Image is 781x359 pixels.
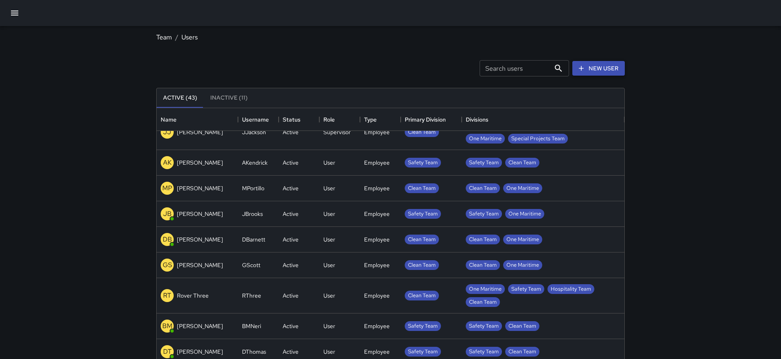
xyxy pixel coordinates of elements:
span: One Maritime [505,210,544,218]
div: Active [283,322,299,330]
p: [PERSON_NAME] [177,348,223,356]
div: Active [283,292,299,300]
div: User [323,261,335,269]
div: Employee [364,292,390,300]
div: Role [323,108,335,131]
div: User [323,235,335,244]
p: AK [163,158,172,168]
div: User [323,348,335,356]
div: Primary Division [401,108,462,131]
a: Users [181,33,198,41]
span: One Maritime [466,285,505,293]
p: [PERSON_NAME] [177,210,223,218]
div: Employee [364,184,390,192]
div: AKendrick [242,159,268,167]
div: Type [360,108,401,131]
span: One Maritime [503,185,542,192]
span: Safety Team [466,159,502,167]
span: Clean Team [466,298,500,306]
p: JB [163,209,172,219]
div: Name [157,108,238,131]
span: Clean Team [466,261,500,269]
div: JBrooks [242,210,263,218]
div: Status [279,108,319,131]
div: Name [161,108,177,131]
div: Username [242,108,269,131]
span: Safety Team [508,285,544,293]
div: RThree [242,292,261,300]
p: [PERSON_NAME] [177,261,223,269]
button: Active (43) [157,88,204,108]
span: Clean Team [405,261,439,269]
div: DBarnett [242,235,265,244]
span: Clean Team [466,185,500,192]
p: BM [162,321,172,331]
div: Role [319,108,360,131]
a: New User [572,61,625,76]
span: Safety Team [405,348,441,356]
span: Clean Team [405,236,439,244]
p: JJ [163,127,171,137]
p: RT [163,291,171,300]
div: Username [238,108,279,131]
span: Safety Team [466,210,502,218]
p: [PERSON_NAME] [177,322,223,330]
p: DT [163,347,172,357]
div: Active [283,210,299,218]
div: Employee [364,235,390,244]
div: Divisions [462,108,624,131]
a: Team [156,33,172,41]
div: Employee [364,348,390,356]
div: User [323,210,335,218]
p: [PERSON_NAME] [177,235,223,244]
p: Rover Three [177,292,209,300]
div: Type [364,108,377,131]
div: Divisions [466,108,489,131]
div: Primary Division [405,108,446,131]
span: Clean Team [505,322,539,330]
span: Safety Team [405,159,441,167]
div: Employee [364,128,390,136]
div: Active [283,261,299,269]
span: Safety Team [466,322,502,330]
span: Clean Team [505,159,539,167]
div: Active [283,184,299,192]
div: Supervisor [323,128,351,136]
p: [PERSON_NAME] [177,159,223,167]
span: Safety Team [466,348,502,356]
p: [PERSON_NAME] [177,128,223,136]
span: Safety Team [405,322,441,330]
div: JJackson [242,128,266,136]
div: User [323,322,335,330]
div: Status [283,108,301,131]
div: Employee [364,210,390,218]
p: DB [163,235,172,244]
p: GS [163,260,172,270]
span: One Maritime [466,135,505,143]
p: [PERSON_NAME] [177,184,223,192]
div: Active [283,159,299,167]
div: User [323,292,335,300]
div: BMNeri [242,322,261,330]
span: Clean Team [405,292,439,300]
div: User [323,159,335,167]
button: Inactive (11) [204,88,254,108]
span: Clean Team [405,128,439,136]
div: Employee [364,261,390,269]
span: Clean Team [405,185,439,192]
p: MP [162,183,172,193]
div: DThomas [242,348,266,356]
span: One Maritime [503,236,542,244]
div: MPortillo [242,184,264,192]
span: Hospitality Team [548,285,594,293]
span: Special Projects Team [508,135,568,143]
span: One Maritime [503,261,542,269]
span: Safety Team [405,210,441,218]
div: User [323,184,335,192]
div: Active [283,128,299,136]
span: Clean Team [505,348,539,356]
li: / [175,33,178,42]
span: Clean Team [466,236,500,244]
div: Employee [364,322,390,330]
div: Employee [364,159,390,167]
